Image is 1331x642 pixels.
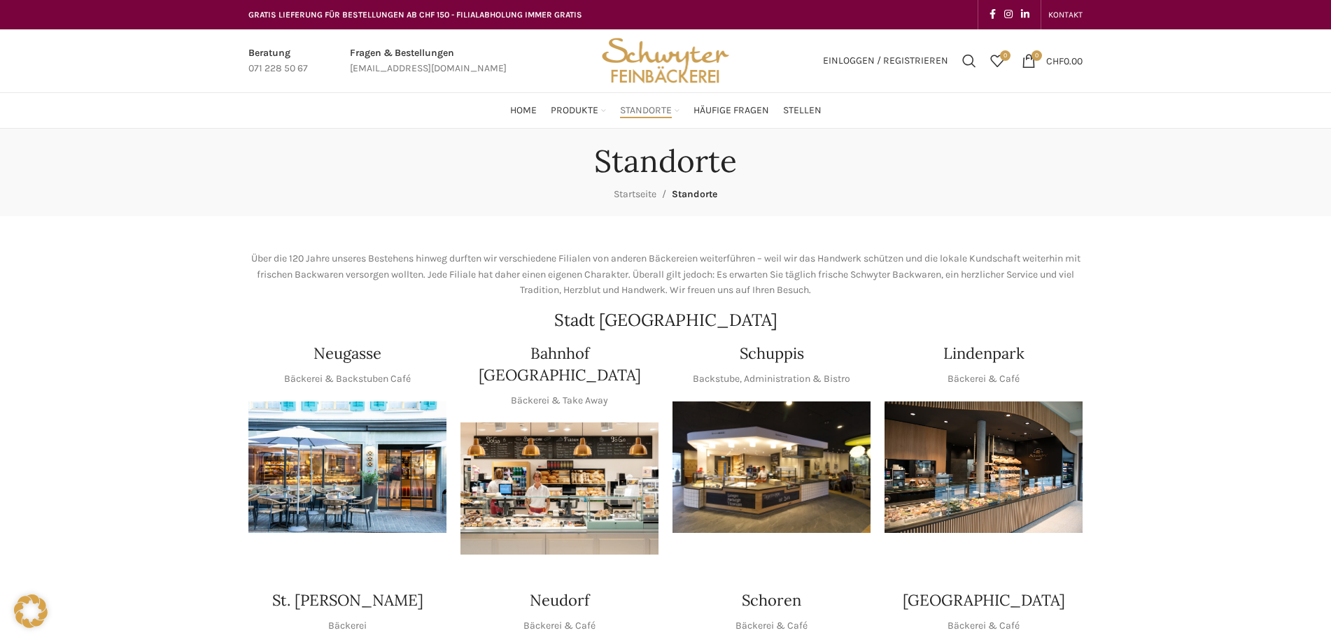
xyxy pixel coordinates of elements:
a: Infobox link [350,45,507,77]
a: Stellen [783,97,822,124]
p: Bäckerei & Café [523,618,596,634]
div: 1 / 1 [885,401,1083,534]
h4: Schoren [742,590,801,611]
a: Site logo [597,54,734,66]
h4: [GEOGRAPHIC_DATA] [903,590,1065,611]
p: Über die 120 Jahre unseres Bestehens hinweg durften wir verschiedene Filialen von anderen Bäckere... [248,251,1083,298]
h2: Stadt [GEOGRAPHIC_DATA] [248,312,1083,329]
span: Einloggen / Registrieren [823,56,948,66]
a: 0 CHF0.00 [1015,47,1090,75]
h4: Bahnhof [GEOGRAPHIC_DATA] [460,343,659,386]
p: Backstube, Administration & Bistro [693,371,850,387]
img: Bäckerei Schwyter [597,29,734,92]
p: Bäckerei [328,618,367,634]
p: Bäckerei & Café [735,618,808,634]
p: Bäckerei & Backstuben Café [284,371,411,387]
div: Secondary navigation [1041,1,1090,29]
h4: Neugasse [314,343,381,364]
span: 0 [1031,50,1042,61]
img: Neugasse [248,401,446,534]
h4: Neudorf [530,590,589,611]
span: Standorte [672,188,717,200]
a: Linkedin social link [1017,5,1034,24]
p: Bäckerei & Café [948,371,1020,387]
a: Facebook social link [985,5,1000,24]
a: Einloggen / Registrieren [816,47,955,75]
span: CHF [1046,55,1064,66]
span: 0 [1000,50,1010,61]
span: Home [510,104,537,117]
h4: St. [PERSON_NAME] [272,590,423,611]
bdi: 0.00 [1046,55,1083,66]
img: Bahnhof St. Gallen [460,422,659,555]
span: Häufige Fragen [693,104,769,117]
div: Main navigation [241,97,1090,124]
span: Standorte [620,104,672,117]
a: Standorte [620,97,679,124]
div: Meine Wunschliste [983,47,1011,75]
a: Instagram social link [1000,5,1017,24]
a: 0 [983,47,1011,75]
a: Home [510,97,537,124]
span: KONTAKT [1048,10,1083,20]
div: 1 / 1 [460,422,659,555]
span: GRATIS LIEFERUNG FÜR BESTELLUNGEN AB CHF 150 - FILIALABHOLUNG IMMER GRATIS [248,10,582,20]
a: Produkte [551,97,606,124]
a: Infobox link [248,45,308,77]
h4: Schuppis [740,343,804,364]
p: Bäckerei & Take Away [511,393,608,408]
h4: Lindenpark [943,343,1024,364]
div: 1 / 1 [248,401,446,534]
img: 017-e1571925257345 [885,401,1083,534]
p: Bäckerei & Café [948,618,1020,634]
a: Häufige Fragen [693,97,769,124]
span: Stellen [783,104,822,117]
div: 1 / 1 [672,401,871,534]
a: Startseite [614,188,656,200]
span: Produkte [551,104,598,117]
img: 150130-Schwyter-013 [672,401,871,534]
h1: Standorte [594,143,737,180]
a: Suchen [955,47,983,75]
a: KONTAKT [1048,1,1083,29]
